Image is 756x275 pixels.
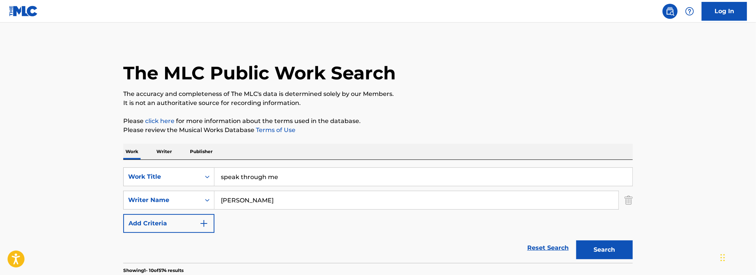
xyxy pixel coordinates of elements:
[154,144,174,160] p: Writer
[718,239,756,275] iframe: Chat Widget
[123,214,214,233] button: Add Criteria
[9,6,38,17] img: MLC Logo
[666,7,675,16] img: search
[254,126,295,134] a: Terms of Use
[523,240,572,256] a: Reset Search
[123,267,184,274] p: Showing 1 - 10 of 574 results
[624,191,633,210] img: Delete Criterion
[123,90,633,99] p: The accuracy and completeness of The MLC's data is determined solely by our Members.
[128,196,196,205] div: Writer Name
[199,219,208,228] img: 9d2ae6d4665cec9f34b9.svg
[702,2,747,21] a: Log In
[123,144,141,160] p: Work
[123,117,633,126] p: Please for more information about the terms used in the database.
[663,4,678,19] a: Public Search
[685,7,694,16] img: help
[128,172,196,181] div: Work Title
[188,144,215,160] p: Publisher
[123,62,396,84] h1: The MLC Public Work Search
[123,126,633,135] p: Please review the Musical Works Database
[682,4,697,19] div: Help
[721,246,725,269] div: Drag
[576,240,633,259] button: Search
[123,167,633,263] form: Search Form
[145,117,174,125] a: click here
[123,99,633,108] p: It is not an authoritative source for recording information.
